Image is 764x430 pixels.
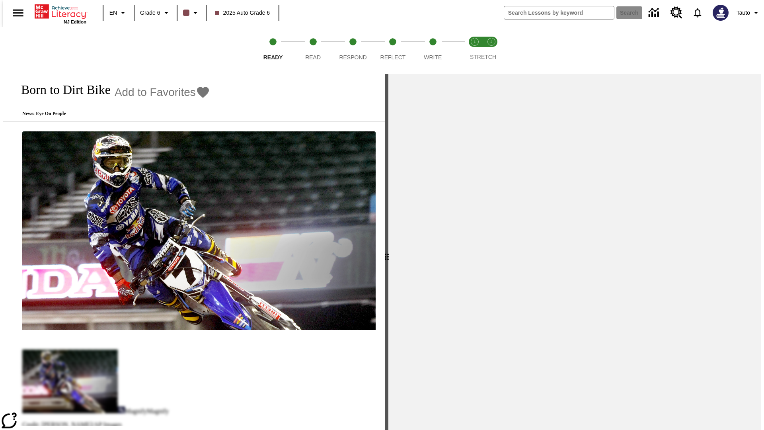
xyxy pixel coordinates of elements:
button: Class color is dark brown. Change class color [180,6,203,20]
button: Grade: Grade 6, Select a grade [137,6,174,20]
button: Ready step 1 of 5 [250,27,296,71]
button: Stretch Respond step 2 of 2 [480,27,503,71]
span: Add to Favorites [115,86,196,99]
span: EN [109,9,117,17]
span: Ready [263,54,283,61]
div: reading [3,74,385,426]
a: Data Center [644,2,666,24]
text: 1 [474,40,476,44]
span: Tauto [737,9,750,17]
button: Reflect step 4 of 5 [370,27,416,71]
span: STRETCH [470,54,496,60]
span: Read [305,54,321,61]
span: 2025 Auto Grade 6 [215,9,270,17]
input: search field [504,6,614,19]
button: Select a new avatar [708,2,733,23]
img: Motocross racer James Stewart flies through the air on his dirt bike. [22,131,376,330]
span: NJ Edition [64,20,86,24]
span: Reflect [380,54,406,61]
a: Resource Center, Will open in new tab [666,2,687,23]
span: Write [424,54,442,61]
button: Stretch Read step 1 of 2 [463,27,486,71]
div: activity [388,74,761,430]
p: News: Eye On People [13,111,210,117]
span: Respond [339,54,366,61]
div: Home [35,3,86,24]
button: Respond step 3 of 5 [330,27,376,71]
div: Press Enter or Spacebar and then press right and left arrow keys to move the slider [385,74,388,430]
span: Grade 6 [140,9,160,17]
button: Write step 5 of 5 [410,27,456,71]
button: Read step 2 of 5 [290,27,336,71]
text: 2 [490,40,492,44]
a: Notifications [687,2,708,23]
button: Language: EN, Select a language [106,6,131,20]
button: Add to Favorites - Born to Dirt Bike [115,85,210,99]
button: Open side menu [6,1,30,25]
h1: Born to Dirt Bike [13,82,111,97]
button: Profile/Settings [733,6,764,20]
img: Avatar [713,5,729,21]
